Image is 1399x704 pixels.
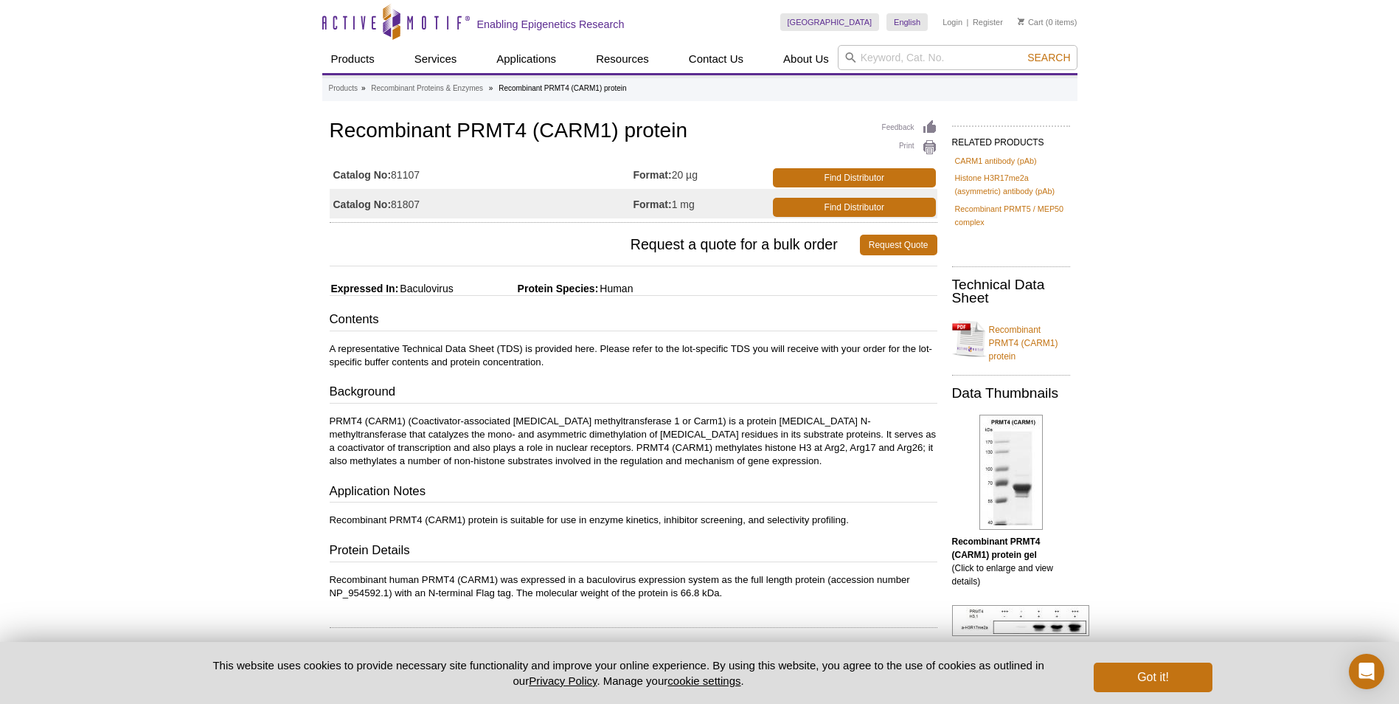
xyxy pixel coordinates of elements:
[882,120,937,136] a: Feedback
[633,159,770,189] td: 20 µg
[942,17,962,27] a: Login
[860,235,937,255] a: Request Quote
[330,235,860,255] span: Request a quote for a bulk order
[1349,654,1384,689] div: Open Intercom Messenger
[322,45,383,73] a: Products
[633,168,672,182] strong: Format:
[774,45,838,73] a: About Us
[952,278,1070,305] h2: Technical Data Sheet
[330,120,937,145] h1: Recombinant PRMT4 (CARM1) protein
[330,573,937,600] p: Recombinant human PRMT4 (CARM1) was expressed in a baculovirus expression system as the full leng...
[330,483,937,503] h3: Application Notes
[952,125,1070,152] h2: RELATED PRODUCTS
[330,514,937,527] p: Recombinant PRMT4 (CARM1) protein is suitable for use in enzyme kinetics, inhibitor screening, an...
[330,189,633,218] td: 81807
[330,159,633,189] td: 81107
[1018,13,1077,31] li: (0 items)
[979,415,1043,530] img: Recombinant PRMT4 (CARM1) protein gel
[633,189,770,218] td: 1 mg
[371,82,483,95] a: Recombinant Proteins & Enzymes
[1023,51,1075,64] button: Search
[667,674,740,687] button: cookie settings
[499,84,626,92] li: Recombinant PRMT4 (CARM1) protein
[187,658,1070,689] p: This website uses cookies to provide necessary site functionality and improve your online experie...
[330,342,937,369] p: A representative Technical Data Sheet (TDS) is provided here. Please refer to the lot-specific TD...
[330,283,399,294] span: Expressed In:
[330,311,937,331] h3: Contents
[330,415,937,468] p: PRMT4 (CARM1) (Coactivator-associated [MEDICAL_DATA] methyltransferase 1 or Carm1) is a protein [...
[1018,18,1024,25] img: Your Cart
[1027,52,1070,63] span: Search
[773,198,936,217] a: Find Distributor
[882,139,937,156] a: Print
[333,168,392,182] strong: Catalog No:
[838,45,1077,70] input: Keyword, Cat. No.
[955,154,1037,168] a: CARM1 antibody (pAb)
[598,283,633,294] span: Human
[329,82,358,95] a: Products
[633,198,672,211] strong: Format:
[952,387,1070,400] h2: Data Thumbnails
[952,535,1070,588] p: (Click to enlarge and view details)
[457,283,599,294] span: Protein Species:
[680,45,752,73] a: Contact Us
[952,314,1070,363] a: Recombinant PRMT4 (CARM1) protein
[1018,17,1044,27] a: Cart
[489,84,493,92] li: »
[955,171,1067,198] a: Histone H3R17me2a (asymmetric) antibody (pAb)
[587,45,658,73] a: Resources
[973,17,1003,27] a: Register
[886,13,928,31] a: English
[333,198,392,211] strong: Catalog No:
[952,605,1089,636] img: ecombinant PRMT4 (CARM1) protein activity assay
[406,45,466,73] a: Services
[780,13,880,31] a: [GEOGRAPHIC_DATA]
[330,383,937,404] h3: Background
[529,674,597,687] a: Privacy Policy
[398,283,453,294] span: Baculovirus
[477,18,625,31] h2: Enabling Epigenetics Research
[952,536,1041,560] b: Recombinant PRMT4 (CARM1) protein gel
[487,45,565,73] a: Applications
[1094,663,1212,692] button: Got it!
[361,84,366,92] li: »
[955,202,1067,229] a: Recombinant PRMT5 / MEP50 complex
[773,168,936,187] a: Find Distributor
[330,542,937,562] h3: Protein Details
[967,13,969,31] li: |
